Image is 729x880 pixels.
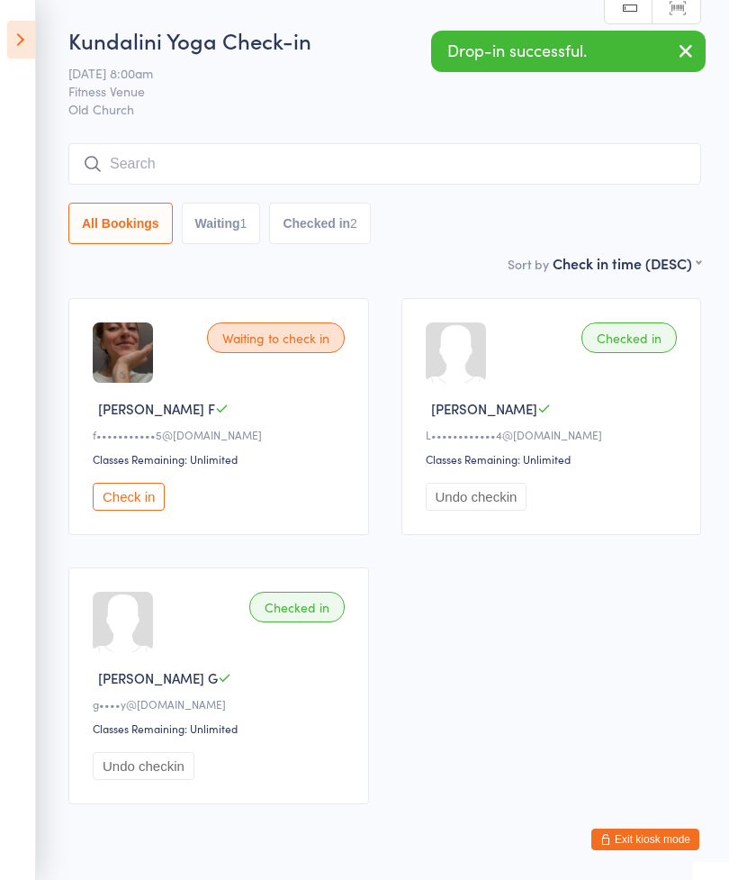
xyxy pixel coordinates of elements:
[350,216,357,231] div: 2
[591,829,699,850] button: Exit kiosk mode
[240,216,247,231] div: 1
[93,322,153,383] img: image1741394494.png
[249,592,345,622] div: Checked in
[93,752,194,780] button: Undo checkin
[68,203,173,244] button: All Bookings
[426,451,683,467] div: Classes Remaining: Unlimited
[553,253,701,273] div: Check in time (DESC)
[426,483,527,511] button: Undo checkin
[93,721,350,736] div: Classes Remaining: Unlimited
[93,696,350,712] div: g••••y@[DOMAIN_NAME]
[93,451,350,467] div: Classes Remaining: Unlimited
[508,255,549,273] label: Sort by
[431,31,706,72] div: Drop-in successful.
[93,483,165,511] button: Check in
[68,25,701,55] h2: Kundalini Yoga Check-in
[207,322,345,353] div: Waiting to check in
[182,203,261,244] button: Waiting1
[269,203,371,244] button: Checked in2
[93,427,350,442] div: f•••••••••••5@[DOMAIN_NAME]
[98,668,218,687] span: [PERSON_NAME] G
[68,64,673,82] span: [DATE] 8:00am
[431,399,537,418] span: [PERSON_NAME]
[68,82,673,100] span: Fitness Venue
[68,143,701,185] input: Search
[426,427,683,442] div: L••••••••••••4@[DOMAIN_NAME]
[98,399,215,418] span: [PERSON_NAME] F
[581,322,677,353] div: Checked in
[68,100,701,118] span: Old Church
